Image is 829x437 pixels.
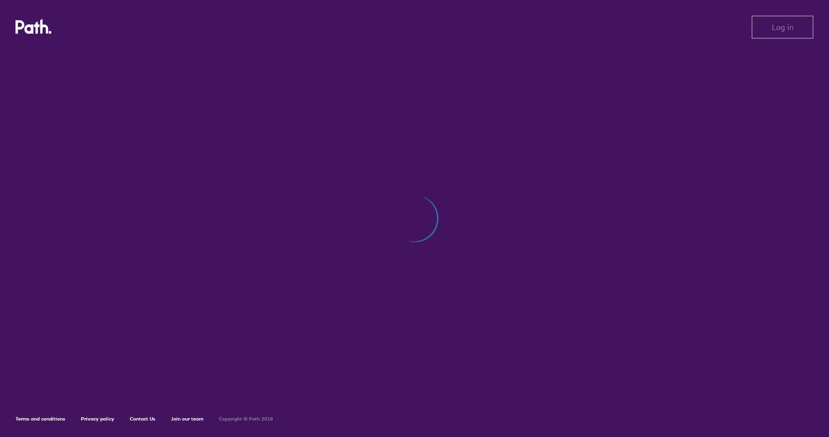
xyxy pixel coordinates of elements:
[81,416,114,422] a: Privacy policy
[219,416,273,422] h6: Copyright © Path 2018
[171,416,203,422] a: Join our team
[130,416,155,422] a: Contact Us
[15,416,65,422] a: Terms and conditions
[752,16,814,39] button: Log in
[772,23,794,31] span: Log in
